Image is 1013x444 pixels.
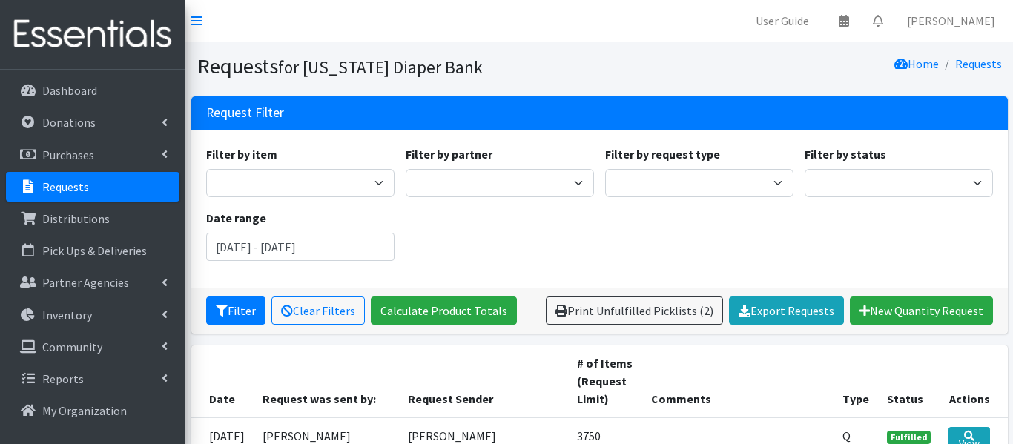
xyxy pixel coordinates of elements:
input: January 1, 2011 - December 31, 2011 [206,233,395,261]
label: Date range [206,209,266,227]
a: [PERSON_NAME] [895,6,1007,36]
a: Purchases [6,140,179,170]
a: Print Unfulfilled Picklists (2) [546,296,723,325]
button: Filter [206,296,265,325]
p: Distributions [42,211,110,226]
p: Purchases [42,148,94,162]
th: Status [878,345,940,417]
h3: Request Filter [206,105,284,121]
span: Fulfilled [887,431,931,444]
th: Date [191,345,254,417]
p: Reports [42,371,84,386]
a: Dashboard [6,76,179,105]
label: Filter by item [206,145,277,163]
p: Requests [42,179,89,194]
th: # of Items (Request Limit) [568,345,642,417]
small: for [US_STATE] Diaper Bank [278,56,483,78]
a: Community [6,332,179,362]
a: Export Requests [729,296,844,325]
a: Home [894,56,939,71]
abbr: Quantity [842,428,851,443]
p: Inventory [42,308,92,322]
label: Filter by status [805,145,886,163]
label: Filter by partner [406,145,492,163]
p: My Organization [42,403,127,418]
a: Reports [6,364,179,394]
a: Clear Filters [271,296,365,325]
label: Filter by request type [605,145,720,163]
p: Community [42,339,102,354]
p: Dashboard [42,83,97,98]
th: Request was sent by: [254,345,400,417]
th: Request Sender [399,345,568,417]
img: HumanEssentials [6,10,179,59]
p: Partner Agencies [42,275,129,290]
th: Type [834,345,878,417]
a: My Organization [6,396,179,425]
th: Actions [940,345,1007,417]
a: Calculate Product Totals [371,296,517,325]
a: Distributions [6,204,179,233]
p: Pick Ups & Deliveries [42,243,147,258]
a: Requests [6,172,179,202]
p: Donations [42,115,96,130]
a: User Guide [744,6,821,36]
a: New Quantity Request [850,296,993,325]
a: Donations [6,107,179,137]
a: Partner Agencies [6,268,179,297]
a: Pick Ups & Deliveries [6,236,179,265]
h1: Requests [197,53,594,79]
a: Inventory [6,300,179,330]
a: Requests [955,56,1002,71]
th: Comments [642,345,833,417]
